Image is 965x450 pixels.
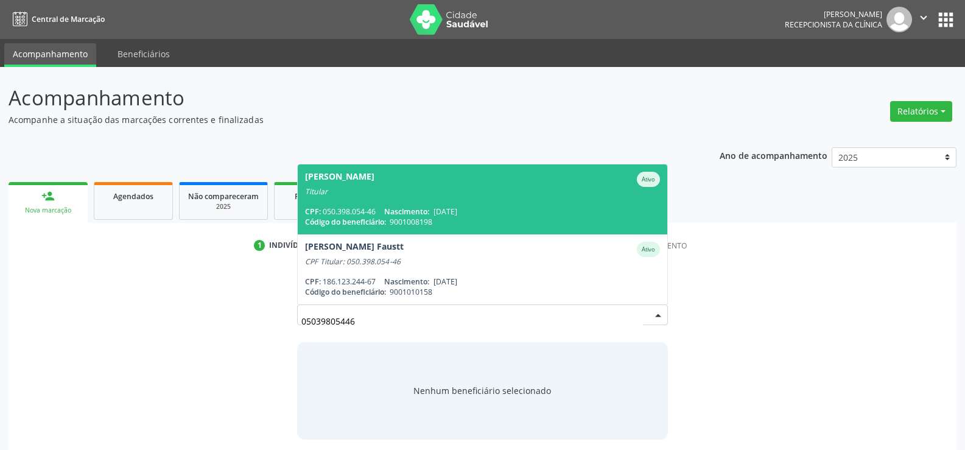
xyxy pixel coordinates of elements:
[305,276,660,287] div: 186.123.244-67
[4,43,96,67] a: Acompanhamento
[9,113,672,126] p: Acompanhe a situação das marcações correntes e finalizadas
[109,43,178,65] a: Beneficiários
[886,7,912,32] img: img
[32,14,105,24] span: Central de Marcação
[642,245,655,253] small: Ativo
[295,191,332,202] span: Resolvidos
[433,276,457,287] span: [DATE]
[890,101,952,122] button: Relatórios
[305,257,660,267] div: CPF Titular: 050.398.054-46
[785,19,882,30] span: Recepcionista da clínica
[305,172,374,187] div: [PERSON_NAME]
[384,276,429,287] span: Nascimento:
[305,242,404,257] div: [PERSON_NAME] Faustt
[305,206,660,217] div: 050.398.054-46
[9,9,105,29] a: Central de Marcação
[642,175,655,183] small: Ativo
[301,309,643,333] input: Busque por nome, código ou CPF
[912,7,935,32] button: 
[305,217,386,227] span: Código do beneficiário:
[188,202,259,211] div: 2025
[113,191,153,202] span: Agendados
[254,240,265,251] div: 1
[283,202,344,211] div: 2025
[413,384,551,397] span: Nenhum beneficiário selecionado
[41,189,55,203] div: person_add
[390,217,432,227] span: 9001008198
[305,276,321,287] span: CPF:
[269,240,310,251] div: Indivíduo
[305,287,386,297] span: Código do beneficiário:
[935,9,956,30] button: apps
[433,206,457,217] span: [DATE]
[390,287,432,297] span: 9001010158
[188,191,259,202] span: Não compareceram
[720,147,827,163] p: Ano de acompanhamento
[917,11,930,24] i: 
[9,83,672,113] p: Acompanhamento
[17,206,79,215] div: Nova marcação
[305,187,660,197] div: Titular
[785,9,882,19] div: [PERSON_NAME]
[305,206,321,217] span: CPF:
[384,206,429,217] span: Nascimento:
